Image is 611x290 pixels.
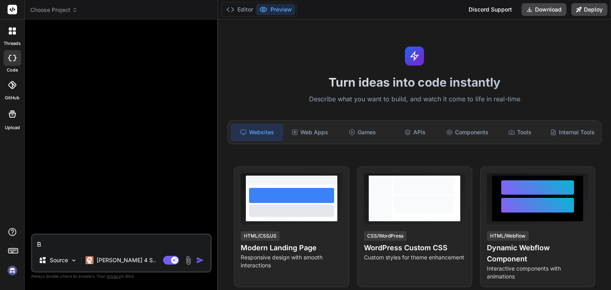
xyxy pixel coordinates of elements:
p: Custom styles for theme enhancement [364,253,465,261]
label: Upload [5,124,20,131]
button: Editor [223,4,256,15]
h1: Turn ideas into code instantly [223,75,606,89]
p: Source [50,256,68,264]
button: Download [521,3,566,16]
p: Always double-check its answers. Your in Bind [31,273,212,280]
label: code [7,67,18,73]
div: Internal Tools [547,124,598,141]
h4: Modern Landing Page [241,242,342,253]
img: attachment [184,256,193,265]
textarea: B [32,235,210,249]
div: Components [442,124,493,141]
button: Deploy [571,3,607,16]
button: Preview [256,4,295,15]
span: privacy [107,274,121,278]
div: Websites [231,124,283,141]
span: Choose Project [30,6,78,14]
p: Responsive design with smooth interactions [241,253,342,269]
h4: WordPress Custom CSS [364,242,465,253]
img: signin [6,264,19,277]
p: Interactive components with animations [487,265,588,280]
div: APIs [389,124,440,141]
p: Describe what you want to build, and watch it come to life in real-time [223,94,606,104]
p: [PERSON_NAME] 4 S.. [97,256,156,264]
div: CSS/WordPress [364,231,407,241]
img: Claude 4 Sonnet [86,256,93,264]
div: Games [337,124,388,141]
h4: Dynamic Webflow Component [487,242,588,265]
div: Tools [494,124,545,141]
div: HTML/Webflow [487,231,529,241]
img: Pick Models [70,257,77,264]
img: icon [196,256,204,264]
label: GitHub [5,95,19,101]
div: HTML/CSS/JS [241,231,280,241]
div: Discord Support [464,3,517,16]
div: Web Apps [284,124,335,141]
label: threads [4,40,21,47]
